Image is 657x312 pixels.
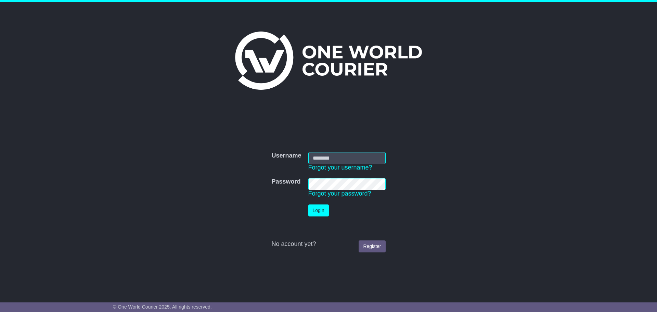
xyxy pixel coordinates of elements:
button: Login [308,204,329,216]
div: No account yet? [271,240,385,248]
a: Forgot your username? [308,164,372,171]
a: Register [359,240,385,252]
a: Forgot your password? [308,190,371,197]
label: Username [271,152,301,160]
span: © One World Courier 2025. All rights reserved. [113,304,212,310]
label: Password [271,178,300,186]
img: One World [235,32,422,90]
